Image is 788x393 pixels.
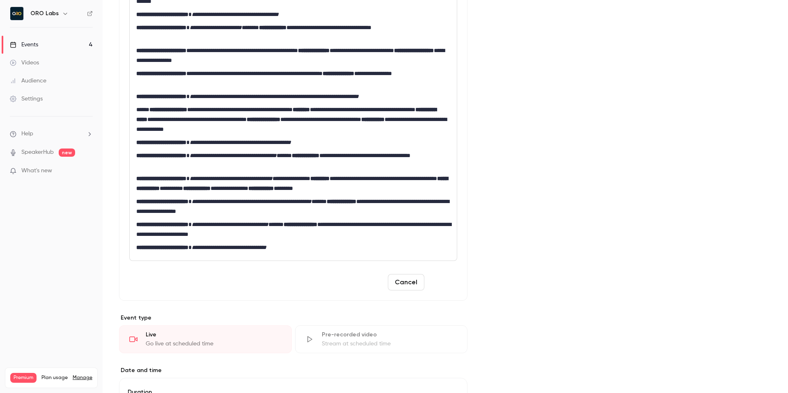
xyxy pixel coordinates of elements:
span: What's new [21,167,52,175]
div: LiveGo live at scheduled time [119,325,292,353]
button: Save [428,274,457,290]
a: Manage [73,375,92,381]
div: Settings [10,95,43,103]
span: Premium [10,373,37,383]
div: Stream at scheduled time [322,340,458,348]
li: help-dropdown-opener [10,130,93,138]
div: Events [10,41,38,49]
div: Go live at scheduled time [146,340,282,348]
div: Pre-recorded videoStream at scheduled time [295,325,468,353]
div: Videos [10,59,39,67]
a: SpeakerHub [21,148,54,157]
div: Audience [10,77,46,85]
div: Live [146,331,282,339]
button: Cancel [388,274,424,290]
div: Pre-recorded video [322,331,458,339]
span: Plan usage [41,375,68,381]
img: ORO Labs [10,7,23,20]
p: Event type [119,314,467,322]
span: Help [21,130,33,138]
h6: ORO Labs [30,9,59,18]
iframe: Noticeable Trigger [83,167,93,175]
span: new [59,149,75,157]
label: Date and time [119,366,467,375]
